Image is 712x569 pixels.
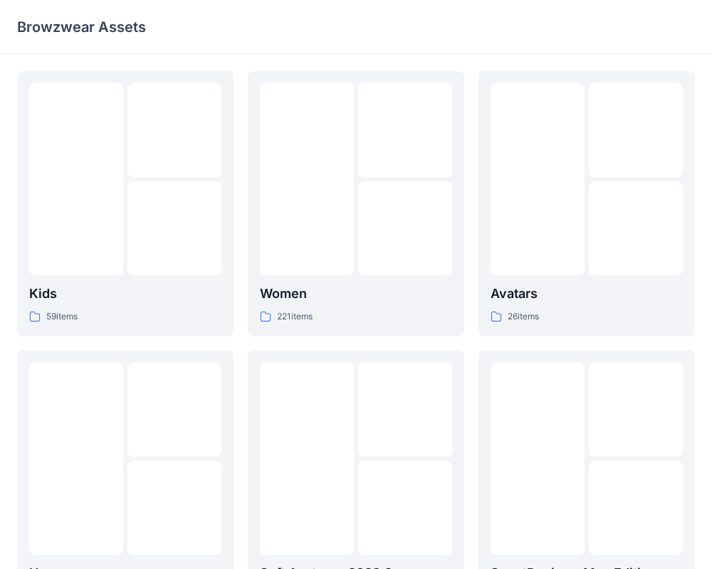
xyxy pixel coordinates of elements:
p: 59 items [46,309,78,324]
p: Browzwear Assets [17,17,146,37]
p: Avatars [491,284,683,304]
p: 26 items [508,309,539,324]
p: Women [260,284,452,304]
a: Women221items [248,71,464,336]
a: Kids59items [17,71,234,336]
p: 221 items [277,309,313,324]
a: Avatars26items [478,71,695,336]
p: Kids [29,284,221,304]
